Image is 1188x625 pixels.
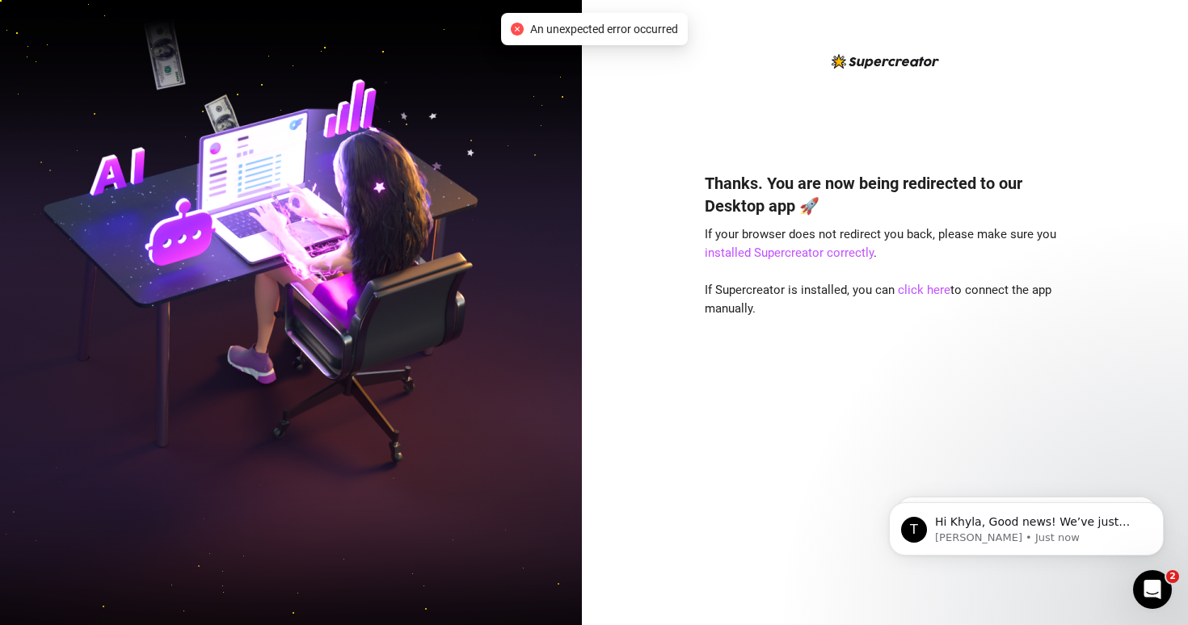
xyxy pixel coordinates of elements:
a: click here [898,283,950,297]
img: logo-BBDzfeDw.svg [832,54,939,69]
span: If Supercreator is installed, you can to connect the app manually. [705,283,1051,317]
iframe: Intercom notifications message [865,468,1188,581]
a: installed Supercreator correctly [705,245,874,260]
h4: Thanks. You are now being redirected to our Desktop app 🚀 [705,172,1065,217]
span: If your browser does not redirect you back, please make sure you . [705,227,1056,261]
span: 2 [1166,570,1179,583]
span: An unexpected error occurred [530,20,678,38]
span: close-circle [511,23,524,36]
iframe: Intercom live chat [1133,570,1172,609]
